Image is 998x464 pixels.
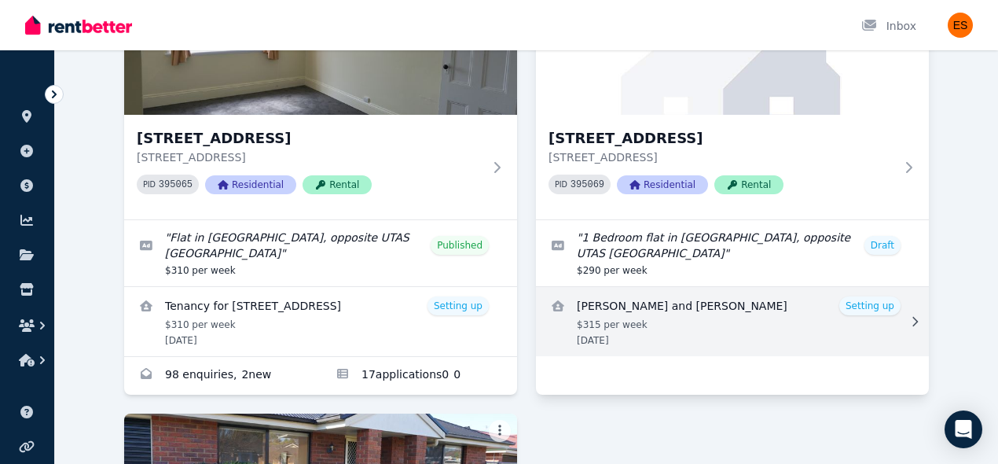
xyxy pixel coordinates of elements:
[143,180,156,189] small: PID
[124,287,517,356] a: View details for Tenancy for Unit 2/55 Invermay Rd, Invermay
[536,287,929,356] a: View details for Aagya Dahal and Nabaraj Bhandari
[303,175,372,194] span: Rental
[945,411,982,448] div: Open Intercom Messenger
[555,180,567,189] small: PID
[489,420,511,442] button: More options
[948,13,973,38] img: Evangeline Samoilov
[536,220,929,286] a: Edit listing: 1 Bedroom flat in Invermay, opposite UTAS Inveresk Campus
[549,149,894,165] p: [STREET_ADDRESS]
[159,179,193,190] code: 395065
[205,175,296,194] span: Residential
[714,175,783,194] span: Rental
[617,175,708,194] span: Residential
[124,220,517,286] a: Edit listing: Flat in Invermay, opposite UTAS Inveresk Campus
[25,13,132,37] img: RentBetter
[137,127,482,149] h3: [STREET_ADDRESS]
[321,357,517,395] a: Applications for Unit 2/55 Invermay Rd, Invermay
[571,179,604,190] code: 395069
[549,127,894,149] h3: [STREET_ADDRESS]
[861,18,916,34] div: Inbox
[137,149,482,165] p: [STREET_ADDRESS]
[124,357,321,395] a: Enquiries for Unit 2/55 Invermay Rd, Invermay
